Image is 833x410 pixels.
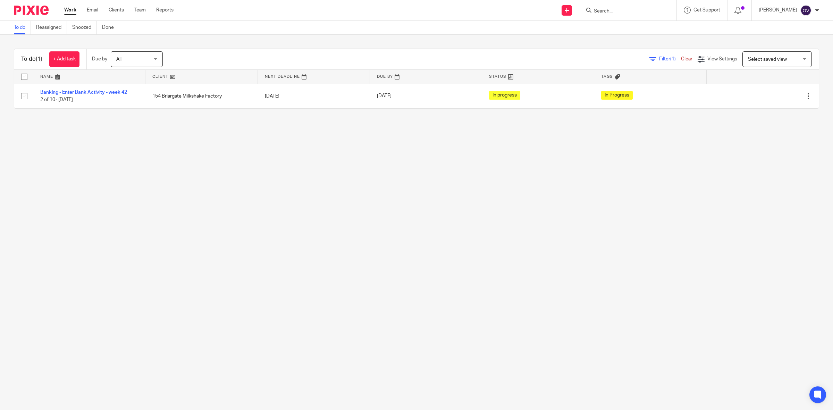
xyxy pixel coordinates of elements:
[14,6,49,15] img: Pixie
[258,84,370,108] td: [DATE]
[72,21,97,34] a: Snoozed
[377,94,392,99] span: [DATE]
[21,56,42,63] h1: To do
[64,7,76,14] a: Work
[40,97,73,102] span: 2 of 10 · [DATE]
[134,7,146,14] a: Team
[156,7,174,14] a: Reports
[670,57,676,61] span: (1)
[800,5,811,16] img: svg%3E
[92,56,107,62] p: Due by
[601,91,633,100] span: In Progress
[36,21,67,34] a: Reassigned
[748,57,787,62] span: Select saved view
[659,57,681,61] span: Filter
[14,21,31,34] a: To do
[49,51,79,67] a: + Add task
[601,75,613,78] span: Tags
[707,57,737,61] span: View Settings
[36,56,42,62] span: (1)
[693,8,720,12] span: Get Support
[681,57,692,61] a: Clear
[145,84,258,108] td: 154 Briargate Milkshake Factory
[87,7,98,14] a: Email
[489,91,520,100] span: In progress
[759,7,797,14] p: [PERSON_NAME]
[102,21,119,34] a: Done
[40,90,127,95] a: Banking - Enter Bank Activity - week 42
[593,8,656,15] input: Search
[109,7,124,14] a: Clients
[116,57,121,62] span: All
